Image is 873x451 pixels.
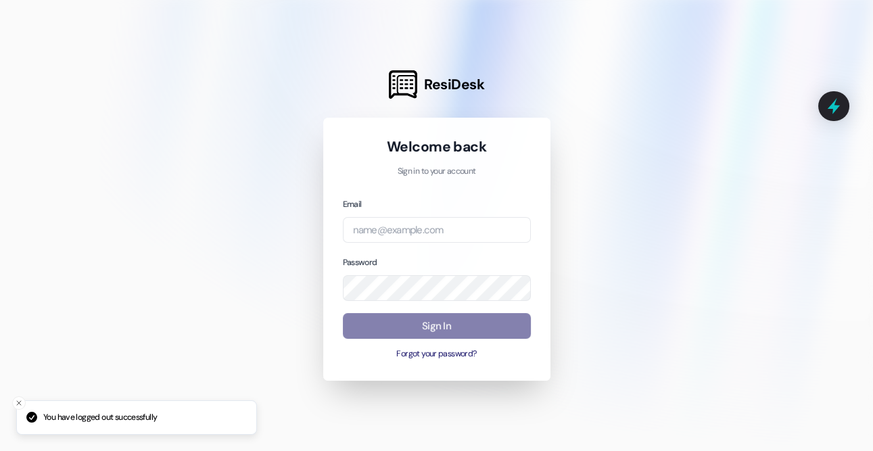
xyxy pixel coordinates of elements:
button: Close toast [12,396,26,410]
label: Password [343,257,377,268]
h1: Welcome back [343,137,531,156]
p: Sign in to your account [343,166,531,178]
span: ResiDesk [424,75,484,94]
button: Sign In [343,313,531,339]
input: name@example.com [343,217,531,243]
p: You have logged out successfully [43,412,157,424]
button: Forgot your password? [343,348,531,360]
img: ResiDesk Logo [389,70,417,99]
label: Email [343,199,362,210]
